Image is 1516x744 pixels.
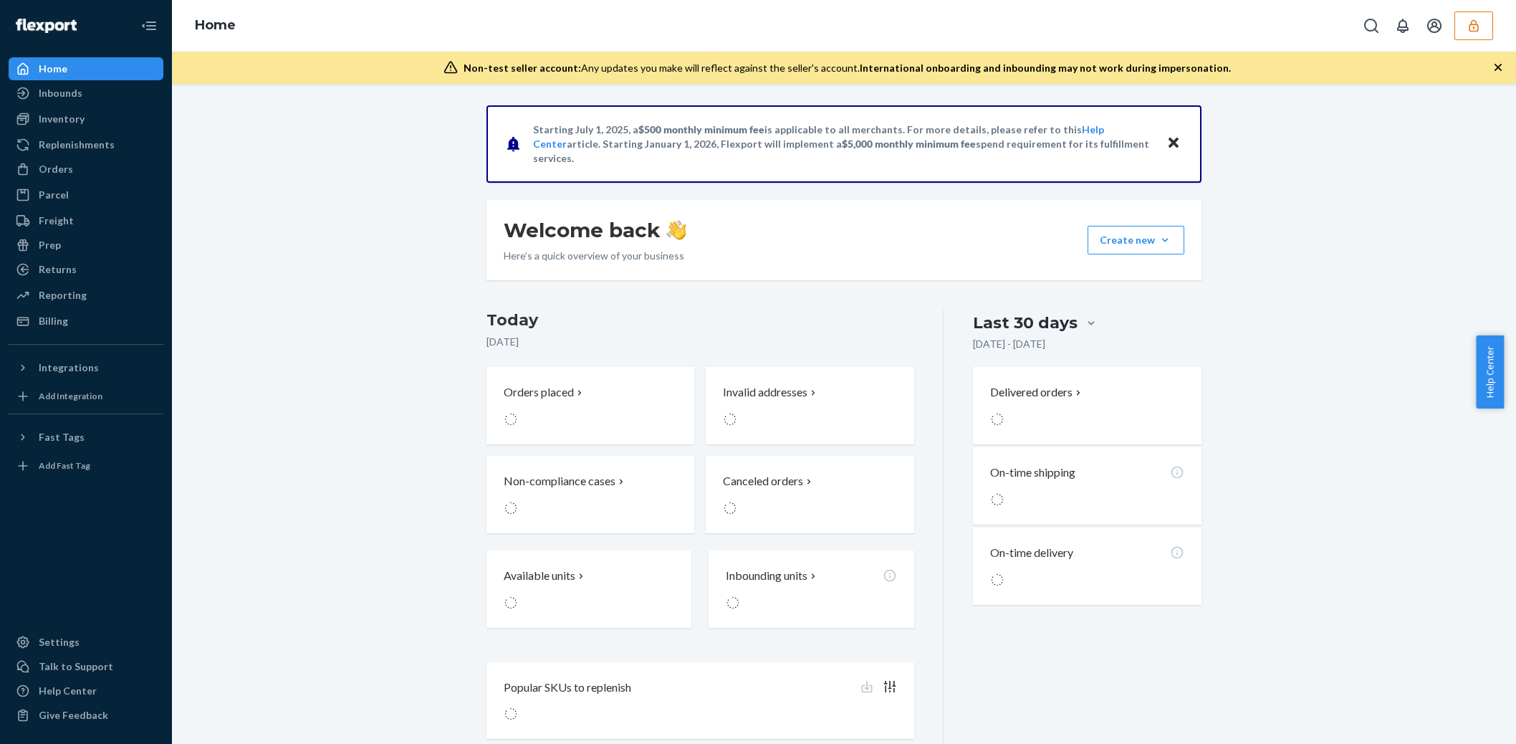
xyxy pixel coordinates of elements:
[39,635,80,649] div: Settings
[9,631,163,654] a: Settings
[39,684,97,698] div: Help Center
[486,367,694,444] button: Orders placed
[39,188,69,202] div: Parcel
[9,108,163,130] a: Inventory
[1357,11,1386,40] button: Open Search Box
[9,209,163,232] a: Freight
[842,138,976,150] span: $5,000 monthly minimum fee
[486,335,914,349] p: [DATE]
[9,679,163,702] a: Help Center
[726,568,807,584] p: Inbounding units
[9,454,163,477] a: Add Fast Tag
[504,679,631,696] p: Popular SKUs to replenish
[183,5,247,47] ol: breadcrumbs
[504,473,615,490] p: Non-compliance cases
[9,284,163,307] a: Reporting
[504,568,575,584] p: Available units
[39,214,74,228] div: Freight
[9,356,163,379] button: Integrations
[723,473,803,490] p: Canceled orders
[1420,11,1449,40] button: Open account menu
[9,82,163,105] a: Inbounds
[486,456,694,533] button: Non-compliance cases
[9,133,163,156] a: Replenishments
[39,86,82,100] div: Inbounds
[9,158,163,181] a: Orders
[9,385,163,408] a: Add Integration
[1164,133,1183,154] button: Close
[706,367,913,444] button: Invalid addresses
[39,262,77,277] div: Returns
[39,708,108,722] div: Give Feedback
[486,550,691,628] button: Available units
[533,123,1153,166] p: Starting July 1, 2025, a is applicable to all merchants. For more details, please refer to this a...
[504,384,574,401] p: Orders placed
[39,314,68,328] div: Billing
[486,309,914,332] h3: Today
[39,138,115,152] div: Replenishments
[464,61,1231,75] div: Any updates you make will reflect against the seller's account.
[9,310,163,333] a: Billing
[39,659,113,674] div: Talk to Support
[990,545,1073,561] p: On-time delivery
[709,550,913,628] button: Inbounding units
[16,19,77,33] img: Flexport logo
[9,704,163,727] button: Give Feedback
[39,361,99,375] div: Integrations
[39,112,85,126] div: Inventory
[9,183,163,206] a: Parcel
[504,249,686,263] p: Here’s a quick overview of your business
[973,337,1045,351] p: [DATE] - [DATE]
[39,288,87,302] div: Reporting
[706,456,913,533] button: Canceled orders
[464,62,581,74] span: Non-test seller account:
[1088,226,1184,254] button: Create new
[9,655,163,678] button: Talk to Support
[1388,11,1417,40] button: Open notifications
[135,11,163,40] button: Close Navigation
[990,384,1084,401] button: Delivered orders
[666,220,686,240] img: hand-wave emoji
[990,464,1075,481] p: On-time shipping
[1476,335,1504,409] button: Help Center
[723,384,807,401] p: Invalid addresses
[39,62,67,76] div: Home
[9,426,163,449] button: Fast Tags
[504,217,686,243] h1: Welcome back
[9,57,163,80] a: Home
[973,312,1078,334] div: Last 30 days
[195,17,236,33] a: Home
[638,123,764,135] span: $500 monthly minimum fee
[860,62,1231,74] span: International onboarding and inbounding may not work during impersonation.
[39,238,61,252] div: Prep
[9,234,163,257] a: Prep
[39,459,90,472] div: Add Fast Tag
[9,258,163,281] a: Returns
[39,162,73,176] div: Orders
[39,430,85,444] div: Fast Tags
[39,390,102,402] div: Add Integration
